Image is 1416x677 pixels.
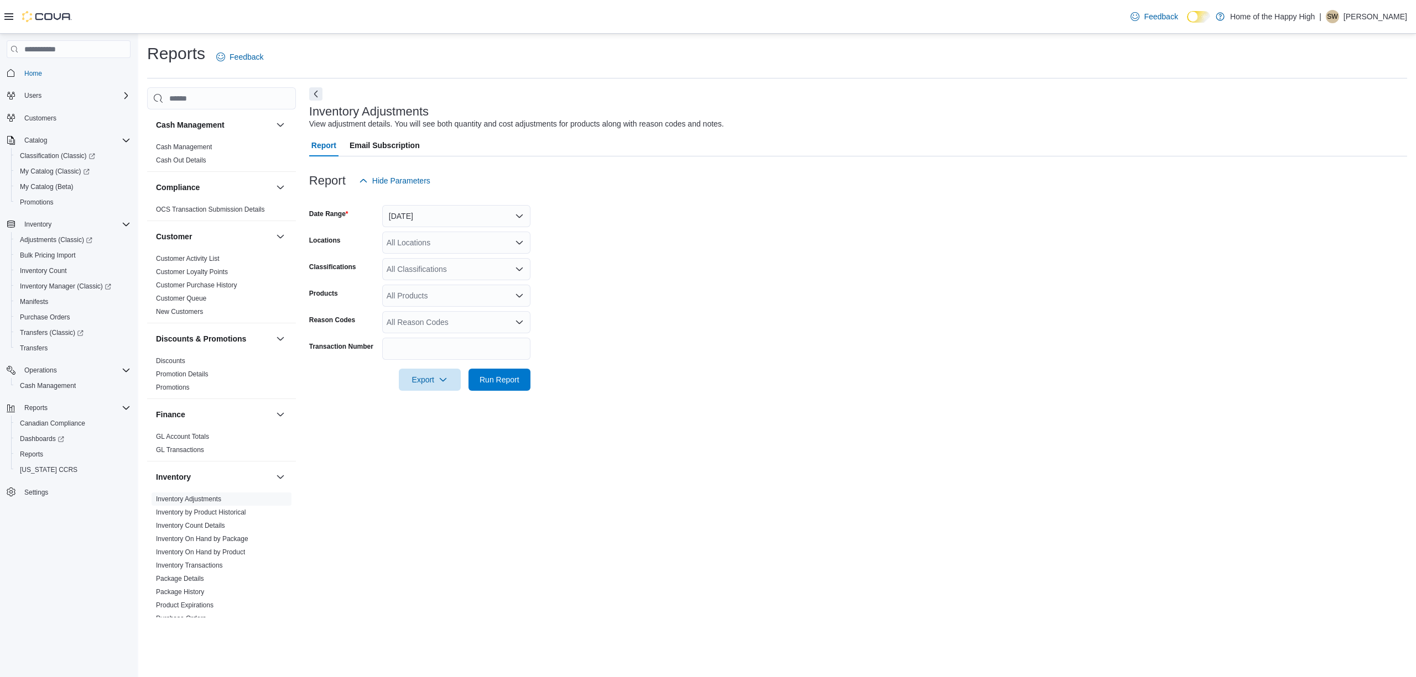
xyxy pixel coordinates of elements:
span: Manifests [20,297,48,306]
span: Inventory Count [20,266,67,275]
span: Export [405,369,454,391]
a: Dashboards [15,432,69,445]
h3: Inventory [156,471,191,482]
button: Inventory [274,470,287,484]
span: New Customers [156,307,203,316]
button: Operations [2,363,135,378]
button: Open list of options [515,238,524,247]
div: Cash Management [147,140,296,171]
label: Locations [309,236,341,245]
button: Discounts & Promotions [274,332,287,345]
p: | [1319,10,1321,23]
a: Bulk Pricing Import [15,249,80,262]
span: Manifests [15,295,131,308]
span: SW [1327,10,1337,23]
div: Inventory [147,492,296,656]
span: Package History [156,587,204,596]
h1: Reports [147,43,205,65]
span: Customer Loyalty Points [156,267,228,276]
button: Discounts & Promotions [156,333,272,344]
span: Settings [24,488,48,497]
span: Transfers [20,344,48,353]
button: Reports [20,401,52,414]
span: Purchase Orders [20,313,70,322]
a: Cash Management [15,379,80,392]
button: Catalog [20,134,51,147]
a: Inventory by Product Historical [156,508,246,516]
button: Transfers [11,340,135,356]
div: View adjustment details. You will see both quantity and cost adjustments for products along with ... [309,118,724,130]
span: Canadian Compliance [20,419,85,428]
div: Customer [147,252,296,323]
span: Catalog [24,136,47,145]
h3: Finance [156,409,185,420]
button: Inventory [2,217,135,232]
span: Inventory Count [15,264,131,277]
span: Adjustments (Classic) [15,233,131,246]
a: Inventory Manager (Classic) [15,280,116,293]
a: Canadian Compliance [15,417,90,430]
button: Users [2,88,135,103]
span: Operations [20,364,131,377]
button: Customers [2,110,135,126]
div: Finance [147,430,296,461]
button: My Catalog (Beta) [11,179,135,195]
a: Product Expirations [156,601,214,609]
button: Promotions [11,195,135,210]
a: Inventory On Hand by Package [156,535,248,543]
span: Email Subscription [350,134,420,156]
button: Finance [156,409,272,420]
span: Inventory Adjustments [156,495,221,503]
a: Customer Purchase History [156,281,237,289]
span: Home [20,66,131,80]
img: Cova [22,11,72,22]
button: Open list of options [515,318,524,327]
label: Reason Codes [309,316,355,324]
button: Settings [2,484,135,500]
a: Home [20,67,46,80]
button: Hide Parameters [355,170,435,192]
a: Customer Activity List [156,255,220,263]
span: Customers [20,111,131,125]
span: Bulk Pricing Import [20,251,76,260]
label: Date Range [309,209,348,218]
span: GL Transactions [156,445,204,454]
label: Transaction Number [309,342,373,351]
span: Customer Purchase History [156,281,237,290]
a: Purchase Orders [156,615,206,622]
button: Users [20,89,46,102]
button: [DATE] [382,205,530,227]
span: Inventory [24,220,51,229]
span: Canadian Compliance [15,417,131,430]
a: Inventory Transactions [156,561,223,569]
div: Compliance [147,203,296,221]
a: Customer Queue [156,295,206,302]
button: Inventory Count [11,263,135,279]
button: Canadian Compliance [11,416,135,431]
a: Promotions [15,196,58,209]
span: Customers [24,114,56,123]
p: [PERSON_NAME] [1344,10,1407,23]
a: Discounts [156,357,185,365]
a: GL Transactions [156,446,204,454]
span: Dashboards [20,434,64,443]
a: Feedback [1126,6,1182,28]
span: Inventory On Hand by Package [156,534,248,543]
a: [US_STATE] CCRS [15,463,82,476]
a: OCS Transaction Submission Details [156,206,265,213]
label: Products [309,289,338,298]
span: Promotions [15,196,131,209]
a: Inventory On Hand by Product [156,548,245,556]
a: Classification (Classic) [15,149,100,162]
span: Users [24,91,41,100]
a: Cash Management [156,143,212,151]
span: Cash Management [15,379,131,392]
a: Package History [156,588,204,596]
button: Customer [156,231,272,242]
button: Open list of options [515,265,524,274]
button: Reports [2,400,135,416]
span: Classification (Classic) [15,149,131,162]
a: Inventory Adjustments [156,495,221,503]
span: Customer Queue [156,294,206,303]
